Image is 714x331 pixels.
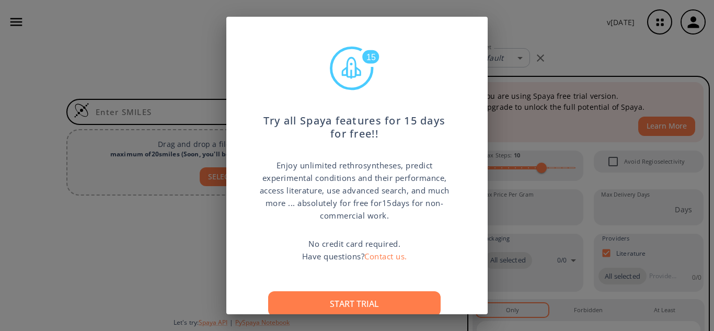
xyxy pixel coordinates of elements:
[258,104,451,141] p: Try all Spaya features for 15 days for free!!
[258,159,451,222] p: Enjoy unlimited rethrosyntheses, predict experimental conditions and their performance, access li...
[302,237,407,262] p: No credit card required. Have questions?
[366,53,376,62] text: 15
[364,251,407,261] a: Contact us.
[268,291,441,316] button: Start trial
